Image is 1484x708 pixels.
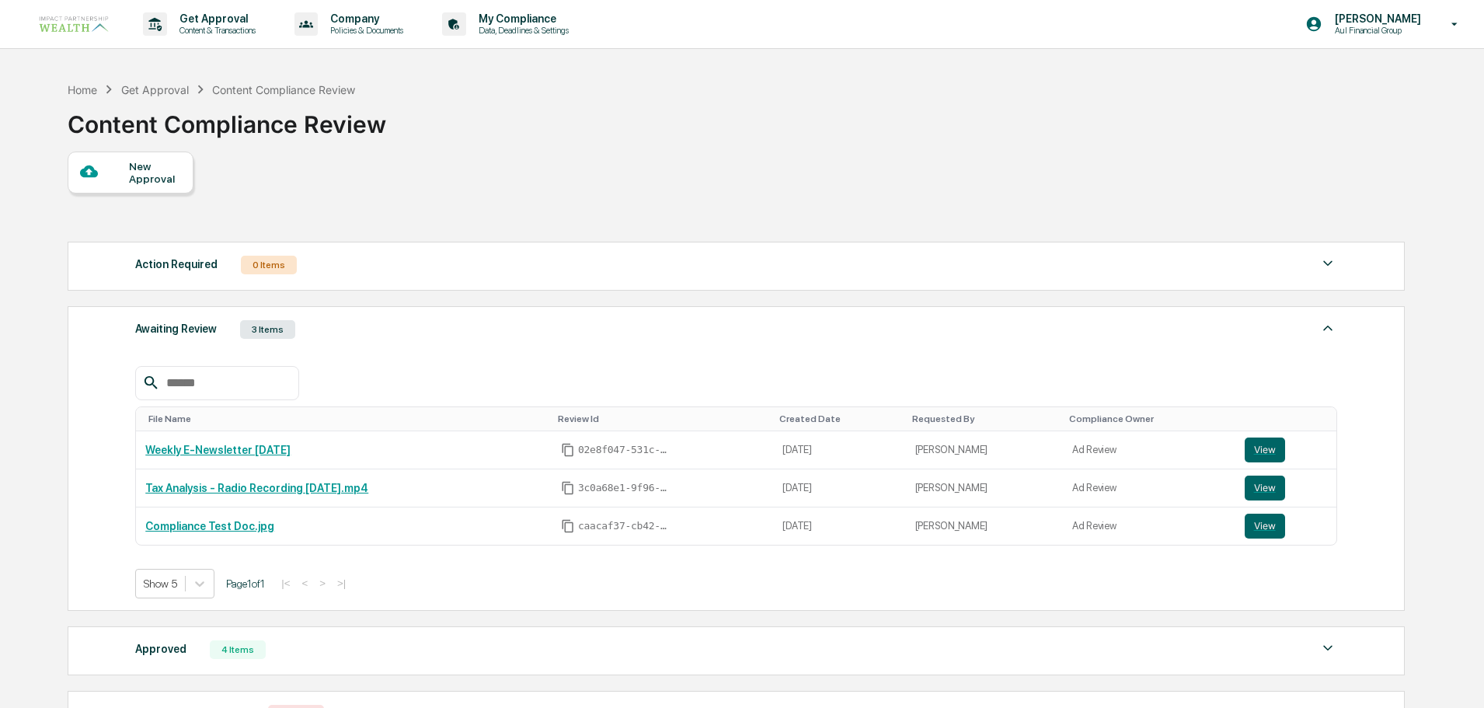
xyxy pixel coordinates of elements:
a: Tax Analysis - Radio Recording [DATE].mp4 [145,482,368,494]
a: Compliance Test Doc.jpg [145,520,274,532]
div: Toggle SortBy [558,413,767,424]
div: Toggle SortBy [1069,413,1229,424]
p: Policies & Documents [318,25,411,36]
p: Content & Transactions [167,25,263,36]
div: New Approval [129,160,181,185]
p: Aul Financial Group [1322,25,1429,36]
span: 3c0a68e1-9f96-4040-b7f4-b43b32360ca8 [578,482,671,494]
td: [PERSON_NAME] [906,507,1063,545]
div: Content Compliance Review [212,83,355,96]
button: View [1245,514,1285,539]
img: caret [1319,639,1337,657]
div: Toggle SortBy [779,413,899,424]
div: Awaiting Review [135,319,217,339]
a: Weekly E-Newsletter [DATE] [145,444,291,456]
div: Toggle SortBy [912,413,1057,424]
p: [PERSON_NAME] [1322,12,1429,25]
p: Data, Deadlines & Settings [466,25,577,36]
div: Get Approval [121,83,189,96]
img: caret [1319,254,1337,273]
div: 3 Items [240,320,295,339]
div: Content Compliance Review [68,98,386,138]
button: View [1245,438,1285,462]
div: Action Required [135,254,218,274]
span: Copy Id [561,481,575,495]
div: Home [68,83,97,96]
p: Get Approval [167,12,263,25]
button: >| [333,577,350,590]
img: logo [37,14,112,34]
button: < [297,577,312,590]
span: caacaf37-cb42-4f24-8667-dcbfb44ecba3 [578,520,671,532]
td: Ad Review [1063,507,1235,545]
p: My Compliance [466,12,577,25]
div: 4 Items [210,640,266,659]
span: Page 1 of 1 [226,577,265,590]
p: Company [318,12,411,25]
td: [DATE] [773,507,905,545]
td: [DATE] [773,469,905,507]
td: Ad Review [1063,469,1235,507]
button: > [315,577,330,590]
div: Approved [135,639,186,659]
a: View [1245,438,1328,462]
div: Toggle SortBy [148,413,545,424]
button: |< [277,577,294,590]
td: [DATE] [773,431,905,469]
img: caret [1319,319,1337,337]
span: 02e8f047-531c-4895-b7f0-31a4a94e0fb2 [578,444,671,456]
div: 0 Items [241,256,297,274]
a: View [1245,476,1328,500]
button: View [1245,476,1285,500]
span: Copy Id [561,443,575,457]
a: View [1245,514,1328,539]
span: Copy Id [561,519,575,533]
td: Ad Review [1063,431,1235,469]
td: [PERSON_NAME] [906,431,1063,469]
div: Toggle SortBy [1248,413,1331,424]
iframe: Open customer support [1434,657,1476,699]
td: [PERSON_NAME] [906,469,1063,507]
